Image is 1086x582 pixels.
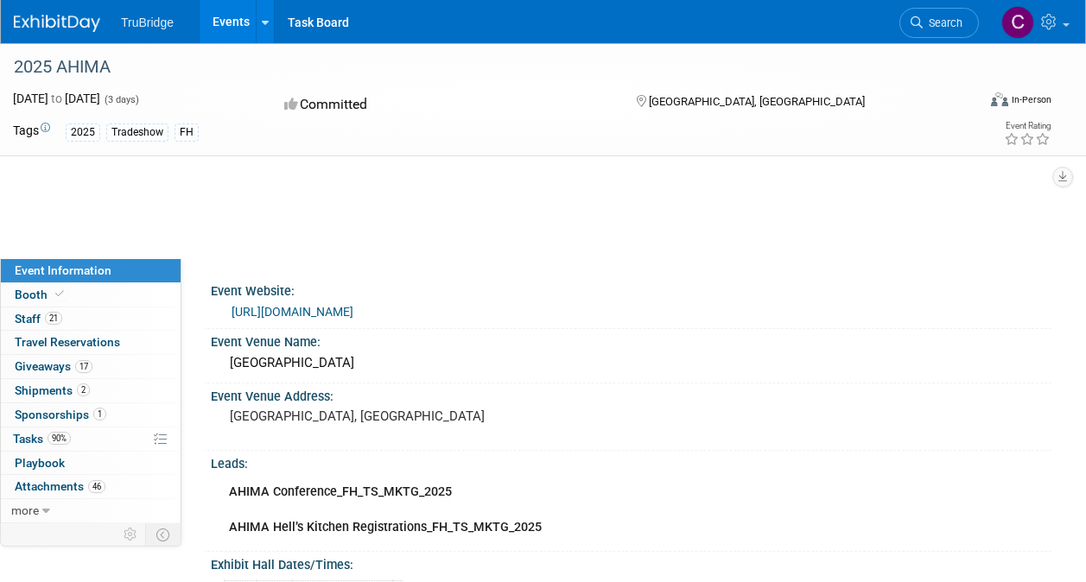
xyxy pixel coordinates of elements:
[66,123,100,142] div: 2025
[93,408,106,421] span: 1
[116,523,146,546] td: Personalize Event Tab Strip
[11,503,39,517] span: more
[48,432,71,445] span: 90%
[1,355,181,378] a: Giveaways17
[230,408,542,424] pre: [GEOGRAPHIC_DATA], [GEOGRAPHIC_DATA]
[15,359,92,373] span: Giveaways
[13,92,100,105] span: [DATE] [DATE]
[88,480,105,493] span: 46
[1,379,181,402] a: Shipments2
[15,456,65,470] span: Playbook
[14,15,100,32] img: ExhibitDay
[15,335,120,349] span: Travel Reservations
[229,484,452,499] b: AHIMA Conference_FH_TS_MKTG_2025
[923,16,962,29] span: Search
[175,123,199,142] div: FH
[1,259,181,282] a: Event Information
[15,312,62,326] span: Staff
[15,479,105,493] span: Attachments
[229,520,542,535] b: AHIMA Hell’s Kitchen Registrations_FH_TS_MKTG_2025
[279,90,608,120] div: Committed
[1,427,181,451] a: Tasks90%
[211,451,1051,472] div: Leads:
[232,305,353,319] a: [URL][DOMAIN_NAME]
[1011,93,1051,106] div: In-Person
[211,383,1051,405] div: Event Venue Address:
[13,432,71,446] span: Tasks
[1,403,181,427] a: Sponsorships1
[211,329,1051,351] div: Event Venue Name:
[1,283,181,307] a: Booth
[1,452,181,475] a: Playbook
[211,278,1051,300] div: Event Website:
[15,263,111,277] span: Event Information
[1004,122,1051,130] div: Event Rating
[103,94,139,105] span: (3 days)
[15,288,67,301] span: Booth
[900,90,1051,116] div: Event Format
[1001,6,1034,39] img: Craig Mills
[991,92,1008,106] img: Format-Inperson.png
[899,8,979,38] a: Search
[224,350,1038,376] div: [GEOGRAPHIC_DATA]
[15,383,90,397] span: Shipments
[45,312,62,325] span: 21
[1,331,181,354] a: Travel Reservations
[55,289,64,299] i: Booth reservation complete
[1,475,181,498] a: Attachments46
[106,123,168,142] div: Tradeshow
[649,95,865,108] span: [GEOGRAPHIC_DATA], [GEOGRAPHIC_DATA]
[1,499,181,522] a: more
[75,360,92,373] span: 17
[13,122,50,142] td: Tags
[211,552,1051,573] div: Exhibit Hall Dates/Times:
[48,92,65,105] span: to
[1,307,181,331] a: Staff21
[15,408,106,421] span: Sponsorships
[146,523,181,546] td: Toggle Event Tabs
[121,16,174,29] span: TruBridge
[8,52,962,83] div: 2025 AHIMA
[77,383,90,396] span: 2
